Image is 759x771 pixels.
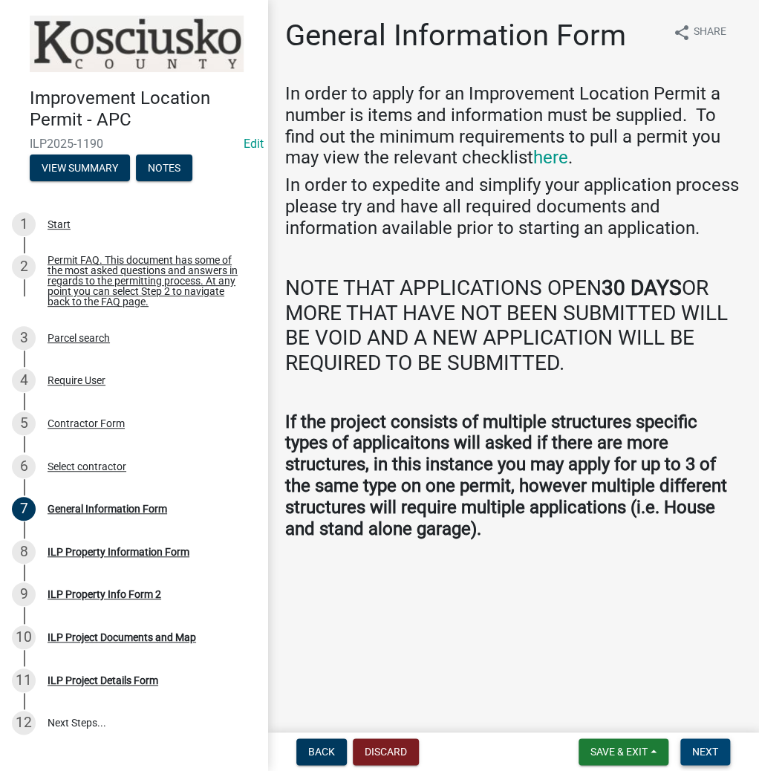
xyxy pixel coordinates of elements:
[30,16,244,72] img: Kosciusko County, Indiana
[12,582,36,606] div: 9
[12,625,36,649] div: 10
[30,88,255,131] h4: Improvement Location Permit - APC
[296,738,347,765] button: Back
[285,175,741,238] h4: In order to expedite and simplify your application process please try and have all required docum...
[533,147,568,168] a: here
[30,163,130,175] wm-modal-confirm: Summary
[48,333,110,343] div: Parcel search
[244,137,264,151] a: Edit
[12,212,36,236] div: 1
[579,738,668,765] button: Save & Exit
[12,368,36,392] div: 4
[680,738,730,765] button: Next
[48,547,189,557] div: ILP Property Information Form
[602,276,682,300] strong: 30 DAYS
[12,255,36,279] div: 2
[30,154,130,181] button: View Summary
[12,455,36,478] div: 6
[48,589,161,599] div: ILP Property Info Form 2
[12,326,36,350] div: 3
[12,540,36,564] div: 8
[694,24,726,42] span: Share
[692,746,718,758] span: Next
[285,83,741,169] h4: In order to apply for an Improvement Location Permit a number is items and information must be su...
[30,137,238,151] span: ILP2025-1190
[136,154,192,181] button: Notes
[12,497,36,521] div: 7
[12,411,36,435] div: 5
[136,163,192,175] wm-modal-confirm: Notes
[285,18,626,53] h1: General Information Form
[673,24,691,42] i: share
[48,255,244,307] div: Permit FAQ. This document has some of the most asked questions and answers in regards to the perm...
[590,746,648,758] span: Save & Exit
[12,711,36,735] div: 12
[308,746,335,758] span: Back
[285,411,727,539] strong: If the project consists of multiple structures specific types of applicaitons will asked if there...
[48,632,196,642] div: ILP Project Documents and Map
[48,418,125,429] div: Contractor Form
[285,276,741,375] h3: NOTE THAT APPLICATIONS OPEN OR MORE THAT HAVE NOT BEEN SUBMITTED WILL BE VOID AND A NEW APPLICATI...
[353,738,419,765] button: Discard
[661,18,738,47] button: shareShare
[48,219,71,230] div: Start
[48,504,167,514] div: General Information Form
[244,137,264,151] wm-modal-confirm: Edit Application Number
[48,375,105,385] div: Require User
[48,461,126,472] div: Select contractor
[12,668,36,692] div: 11
[48,675,158,686] div: ILP Project Details Form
